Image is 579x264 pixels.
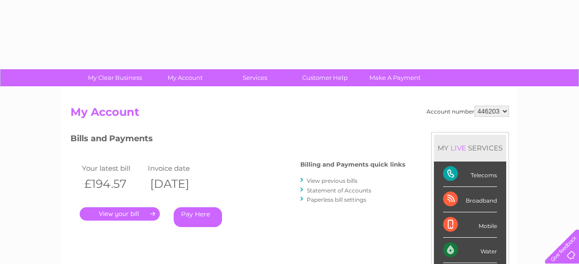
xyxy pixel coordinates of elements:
[357,69,433,86] a: Make A Payment
[80,162,146,174] td: Your latest bill
[434,135,506,161] div: MY SERVICES
[217,69,293,86] a: Services
[77,69,153,86] a: My Clear Business
[70,106,509,123] h2: My Account
[307,177,357,184] a: View previous bills
[443,162,497,187] div: Telecoms
[287,69,363,86] a: Customer Help
[147,69,223,86] a: My Account
[449,144,468,152] div: LIVE
[80,174,146,193] th: £194.57
[427,106,509,117] div: Account number
[300,161,405,168] h4: Billing and Payments quick links
[443,187,497,212] div: Broadband
[70,132,405,148] h3: Bills and Payments
[307,187,371,194] a: Statement of Accounts
[307,196,366,203] a: Paperless bill settings
[443,212,497,238] div: Mobile
[146,174,212,193] th: [DATE]
[146,162,212,174] td: Invoice date
[174,207,222,227] a: Pay Here
[443,238,497,263] div: Water
[80,207,160,221] a: .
